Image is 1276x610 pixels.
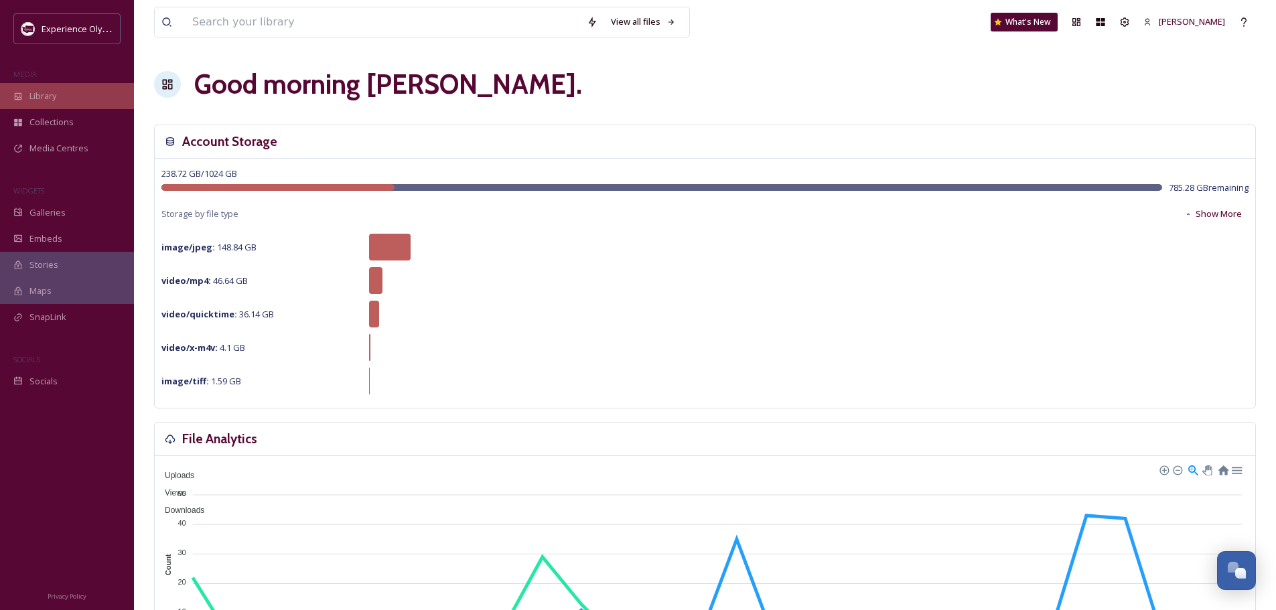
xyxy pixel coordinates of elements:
[1217,463,1228,475] div: Reset Zoom
[29,90,56,102] span: Library
[178,548,186,556] tspan: 30
[1202,465,1210,473] div: Panning
[161,375,241,387] span: 1.59 GB
[13,354,40,364] span: SOCIALS
[161,341,245,354] span: 4.1 GB
[42,22,121,35] span: Experience Olympia
[161,275,211,287] strong: video/mp4 :
[1159,15,1225,27] span: [PERSON_NAME]
[1172,465,1182,474] div: Zoom Out
[991,13,1058,31] a: What's New
[155,488,186,498] span: Views
[161,275,248,287] span: 46.64 GB
[29,232,62,245] span: Embeds
[161,208,238,220] span: Storage by file type
[164,554,172,575] text: Count
[1178,201,1249,227] button: Show More
[1230,463,1242,475] div: Menu
[161,375,209,387] strong: image/tiff :
[155,471,194,480] span: Uploads
[182,429,257,449] h3: File Analytics
[178,489,186,497] tspan: 50
[1187,463,1198,475] div: Selection Zoom
[161,308,237,320] strong: video/quicktime :
[155,506,204,515] span: Downloads
[29,116,74,129] span: Collections
[29,311,66,323] span: SnapLink
[182,132,277,151] h3: Account Storage
[161,241,257,253] span: 148.84 GB
[29,258,58,271] span: Stories
[178,578,186,586] tspan: 20
[48,587,86,603] a: Privacy Policy
[161,241,215,253] strong: image/jpeg :
[178,519,186,527] tspan: 40
[1217,551,1256,590] button: Open Chat
[21,22,35,35] img: download.jpeg
[1137,9,1232,35] a: [PERSON_NAME]
[1169,181,1249,194] span: 785.28 GB remaining
[161,341,218,354] strong: video/x-m4v :
[29,375,58,388] span: Socials
[13,185,44,196] span: WIDGETS
[161,167,237,179] span: 238.72 GB / 1024 GB
[161,308,274,320] span: 36.14 GB
[29,285,52,297] span: Maps
[194,64,582,104] h1: Good morning [PERSON_NAME] .
[48,592,86,601] span: Privacy Policy
[29,142,88,155] span: Media Centres
[1159,465,1168,474] div: Zoom In
[29,206,66,219] span: Galleries
[13,69,37,79] span: MEDIA
[186,7,580,37] input: Search your library
[604,9,683,35] a: View all files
